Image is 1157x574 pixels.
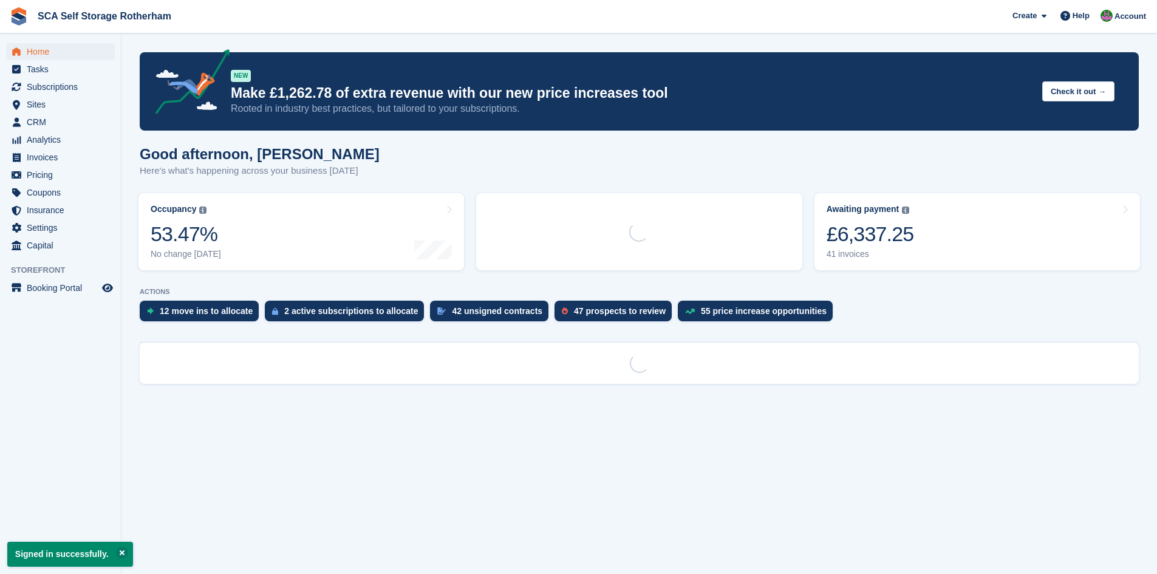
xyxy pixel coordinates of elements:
img: move_ins_to_allocate_icon-fdf77a2bb77ea45bf5b3d319d69a93e2d87916cf1d5bf7949dd705db3b84f3ca.svg [147,307,154,315]
a: menu [6,166,115,183]
span: CRM [27,114,100,131]
div: 2 active subscriptions to allocate [284,306,418,316]
h1: Good afternoon, [PERSON_NAME] [140,146,380,162]
p: Make £1,262.78 of extra revenue with our new price increases tool [231,84,1032,102]
img: prospect-51fa495bee0391a8d652442698ab0144808aea92771e9ea1ae160a38d050c398.svg [562,307,568,315]
span: Capital [27,237,100,254]
a: Awaiting payment £6,337.25 41 invoices [814,193,1140,270]
img: Sarah Race [1101,10,1113,22]
span: Help [1073,10,1090,22]
div: 55 price increase opportunities [701,306,827,316]
img: icon-info-grey-7440780725fd019a000dd9b08b2336e03edf1995a4989e88bcd33f0948082b44.svg [902,207,909,214]
a: Preview store [100,281,115,295]
p: Rooted in industry best practices, but tailored to your subscriptions. [231,102,1032,115]
span: Account [1114,10,1146,22]
span: Booking Portal [27,279,100,296]
div: 53.47% [151,222,221,247]
a: menu [6,237,115,254]
div: 12 move ins to allocate [160,306,253,316]
span: Home [27,43,100,60]
span: Insurance [27,202,100,219]
div: No change [DATE] [151,249,221,259]
a: menu [6,114,115,131]
span: Pricing [27,166,100,183]
a: menu [6,219,115,236]
span: Invoices [27,149,100,166]
a: 2 active subscriptions to allocate [265,301,430,327]
p: ACTIONS [140,288,1139,296]
a: menu [6,78,115,95]
a: menu [6,184,115,201]
a: menu [6,202,115,219]
span: Storefront [11,264,121,276]
span: Coupons [27,184,100,201]
a: menu [6,279,115,296]
p: Here's what's happening across your business [DATE] [140,164,380,178]
div: Awaiting payment [827,204,899,214]
span: Settings [27,219,100,236]
img: stora-icon-8386f47178a22dfd0bd8f6a31ec36ba5ce8667c1dd55bd0f319d3a0aa187defe.svg [10,7,28,26]
a: SCA Self Storage Rotherham [33,6,176,26]
a: 12 move ins to allocate [140,301,265,327]
div: 41 invoices [827,249,914,259]
span: Tasks [27,61,100,78]
a: Occupancy 53.47% No change [DATE] [138,193,464,270]
div: 47 prospects to review [574,306,666,316]
span: Analytics [27,131,100,148]
img: icon-info-grey-7440780725fd019a000dd9b08b2336e03edf1995a4989e88bcd33f0948082b44.svg [199,207,206,214]
span: Subscriptions [27,78,100,95]
a: menu [6,149,115,166]
p: Signed in successfully. [7,542,133,567]
a: 47 prospects to review [555,301,678,327]
a: 42 unsigned contracts [430,301,555,327]
a: 55 price increase opportunities [678,301,839,327]
div: Occupancy [151,204,196,214]
a: menu [6,61,115,78]
img: contract_signature_icon-13c848040528278c33f63329250d36e43548de30e8caae1d1a13099fd9432cc5.svg [437,307,446,315]
div: NEW [231,70,251,82]
span: Create [1012,10,1037,22]
button: Check it out → [1042,81,1114,101]
img: active_subscription_to_allocate_icon-d502201f5373d7db506a760aba3b589e785aa758c864c3986d89f69b8ff3... [272,307,278,315]
div: £6,337.25 [827,222,914,247]
div: 42 unsigned contracts [452,306,542,316]
a: menu [6,96,115,113]
span: Sites [27,96,100,113]
img: price-adjustments-announcement-icon-8257ccfd72463d97f412b2fc003d46551f7dbcb40ab6d574587a9cd5c0d94... [145,49,230,118]
img: price_increase_opportunities-93ffe204e8149a01c8c9dc8f82e8f89637d9d84a8eef4429ea346261dce0b2c0.svg [685,309,695,314]
a: menu [6,43,115,60]
a: menu [6,131,115,148]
